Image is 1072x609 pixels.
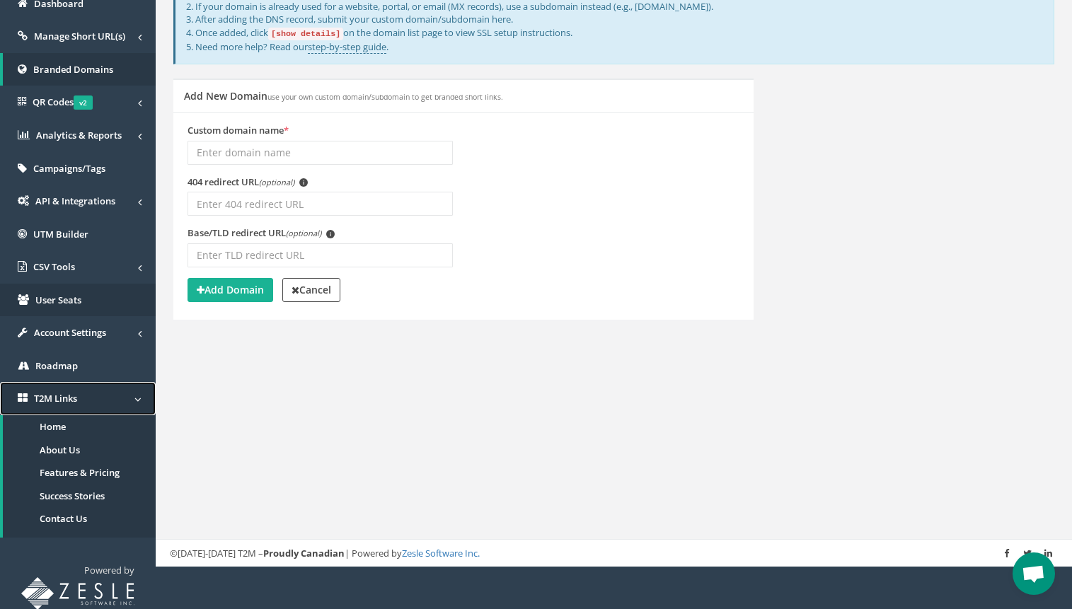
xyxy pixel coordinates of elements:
[188,141,453,165] input: Enter domain name
[3,507,156,530] a: Contact Us
[33,228,88,240] span: UTM Builder
[33,162,105,175] span: Campaigns/Tags
[402,547,480,559] a: Zesle Software Inc.
[74,95,93,110] span: v2
[197,283,264,296] strong: Add Domain
[188,243,453,267] input: Enter TLD redirect URL
[3,439,156,462] a: About Us
[35,359,78,372] span: Roadmap
[184,91,503,101] h5: Add New Domain
[188,124,289,137] label: Custom domain name
[33,260,75,273] span: CSV Tools
[188,278,273,302] button: Add Domain
[34,326,106,339] span: Account Settings
[263,547,345,559] strong: Proudly Canadian
[34,392,77,405] span: T2M Links
[188,175,308,189] label: 404 redirect URL
[36,129,122,141] span: Analytics & Reports
[299,178,308,187] span: i
[188,192,453,216] input: Enter 404 redirect URL
[3,415,156,439] a: Home
[35,294,81,306] span: User Seats
[34,30,125,42] span: Manage Short URL(s)
[267,92,503,102] small: use your own custom domain/subdomain to get branded short links.
[3,461,156,485] a: Features & Pricing
[308,40,386,54] a: step-by-step guide
[1013,552,1055,595] div: Open chat
[286,228,321,238] em: (optional)
[170,547,1058,560] div: ©[DATE]-[DATE] T2M – | Powered by
[84,564,134,576] span: Powered by
[268,28,343,40] code: [show details]
[3,485,156,508] a: Success Stories
[282,278,340,302] a: Cancel
[326,230,335,238] span: i
[33,95,93,108] span: QR Codes
[33,63,113,76] span: Branded Domains
[259,177,294,187] em: (optional)
[188,226,335,240] label: Base/TLD redirect URL
[35,195,115,207] span: API & Integrations
[292,283,331,296] strong: Cancel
